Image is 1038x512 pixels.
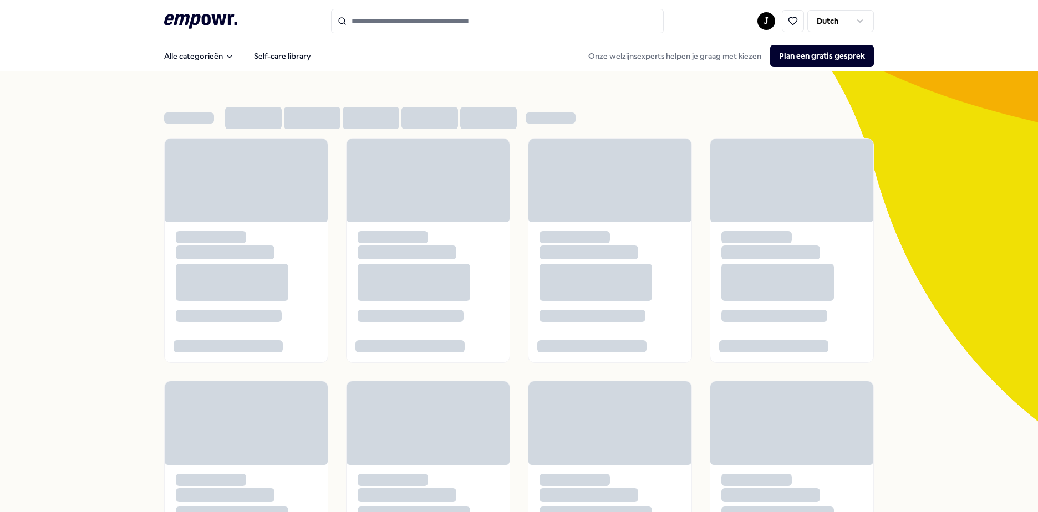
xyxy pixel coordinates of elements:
button: Plan een gratis gesprek [770,45,874,67]
div: Onze welzijnsexperts helpen je graag met kiezen [579,45,874,67]
input: Search for products, categories or subcategories [331,9,664,33]
nav: Main [155,45,320,67]
button: J [757,12,775,30]
button: Alle categorieën [155,45,243,67]
a: Self-care library [245,45,320,67]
